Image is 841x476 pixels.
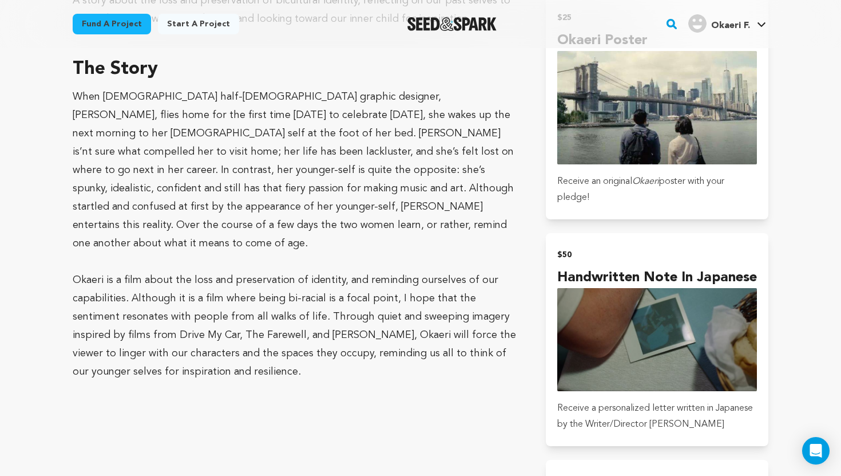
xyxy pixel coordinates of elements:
[407,17,497,31] a: Seed&Spark Homepage
[158,14,239,34] a: Start a project
[557,247,757,263] h2: $50
[557,288,757,391] img: incentive
[546,233,768,446] button: $50 Handwritten note in Japanese incentive Receive a personalized letter written in Japanese by t...
[407,17,497,31] img: Seed&Spark Logo Dark Mode
[632,177,659,186] em: Okaeri
[686,12,768,36] span: Okaeri F.'s Profile
[686,12,768,33] a: Okaeri F.'s Profile
[73,271,518,381] p: Okaeri is a film about the loss and preservation of identity, and reminding ourselves of our capa...
[688,14,750,33] div: Okaeri F.'s Profile
[557,267,757,288] h4: Handwritten note in Japanese
[802,437,830,465] div: Open Intercom Messenger
[557,174,757,206] p: Receive an original poster with your pledge!
[711,21,750,30] span: Okaeri F.
[73,14,151,34] a: Fund a project
[557,51,757,164] img: incentive
[557,400,757,432] p: Receive a personalized letter written in Japanese by the Writer/Director [PERSON_NAME]
[73,88,518,253] p: When [DEMOGRAPHIC_DATA] half-[DEMOGRAPHIC_DATA] graphic designer, [PERSON_NAME], flies home for t...
[688,14,707,33] img: user.png
[73,56,518,83] h3: The Story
